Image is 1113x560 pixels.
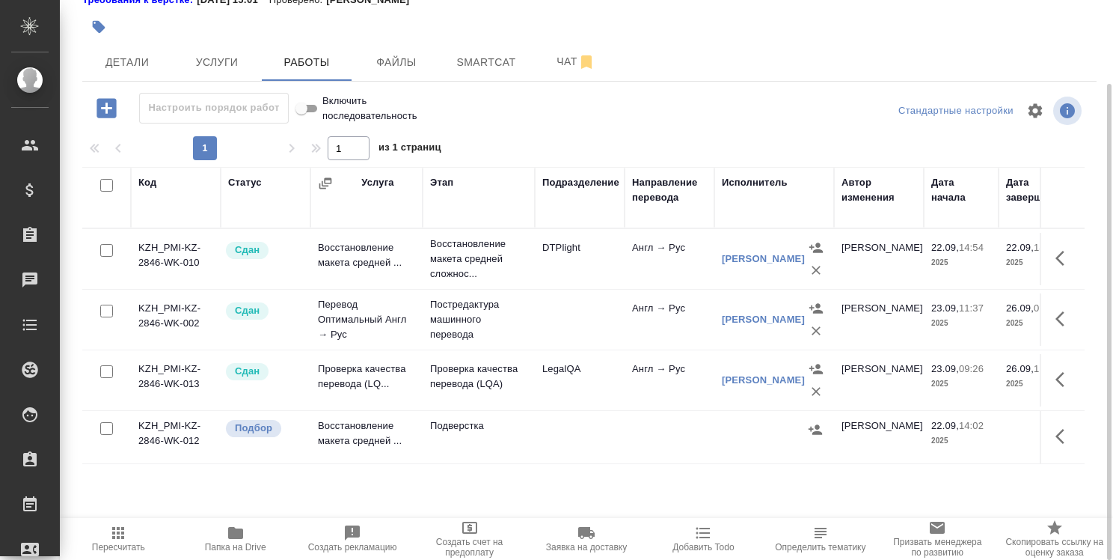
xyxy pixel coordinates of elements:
span: Пересчитать [92,542,145,553]
td: KZH_PMI-KZ-2846-WK-012 [131,411,221,463]
p: Сдан [235,303,260,318]
p: 14:02 [959,420,984,431]
td: Англ → Рус [625,293,714,346]
p: Сдан [235,243,260,258]
div: Подразделение [542,175,619,190]
button: Добавить тэг [82,10,115,43]
td: KZH_PMI-KZ-2846-WK-002 [131,293,221,346]
p: 14:54 [959,242,984,253]
span: Скопировать ссылку на оценку заказа [1005,537,1104,558]
button: Заявка на доставку [528,518,645,560]
p: 23.09, [931,302,959,314]
span: Посмотреть информацию [1053,97,1085,125]
p: 2025 [1006,316,1066,331]
p: 26.09, [1006,363,1034,374]
span: Работы [271,53,343,72]
button: Удалить [805,380,827,403]
div: Этап [430,175,453,190]
div: Направление перевода [632,175,707,205]
span: Призвать менеджера по развитию [888,537,987,558]
p: Восстановление макета средней сложнос... [430,237,527,281]
button: Создать рекламацию [294,518,411,560]
span: Создать счет на предоплату [420,537,518,558]
button: Призвать менеджера по развитию [879,518,996,560]
button: Сгруппировать [318,176,333,191]
svg: Отписаться [577,53,595,71]
td: Восстановление макета средней ... [310,411,423,463]
button: Назначить [805,358,827,380]
p: 2025 [931,433,991,448]
p: 11:00 [1034,363,1058,374]
td: Перевод Оптимальный Англ → Рус [310,290,423,350]
p: Постредактура машинного перевода [430,297,527,342]
span: Папка на Drive [205,542,266,553]
p: Подверстка [430,419,527,433]
button: Удалить [805,259,827,281]
td: DTPlight [535,233,625,285]
span: Настроить таблицу [1017,93,1053,129]
button: Добавить работу [86,93,127,124]
p: 11:37 [959,302,984,314]
button: Назначить [805,237,827,259]
td: [PERSON_NAME] [834,293,924,346]
td: Англ → Рус [625,354,714,407]
span: Определить тематику [775,542,865,553]
div: Менеджер проверил работу исполнителя, передает ее на следующий этап [224,240,303,261]
div: Услуга [361,175,393,190]
button: Скопировать ссылку на оценку заказа [996,518,1113,560]
p: 22.09, [931,242,959,253]
span: Включить последовательность [322,94,417,124]
div: Статус [228,175,262,190]
p: 2025 [1006,377,1066,392]
p: Проверка качества перевода (LQA) [430,362,527,392]
p: 2025 [931,316,991,331]
span: Услуги [181,53,253,72]
span: Файлы [361,53,432,72]
p: Сдан [235,364,260,379]
button: Здесь прячутся важные кнопки [1046,362,1082,398]
button: Пересчитать [60,518,177,560]
td: Проверка качества перевода (LQ... [310,354,423,407]
td: [PERSON_NAME] [834,354,924,407]
button: Создать счет на предоплату [411,518,527,560]
button: Папка на Drive [177,518,293,560]
div: Дата завершения [1006,175,1066,205]
p: 26.09, [1006,302,1034,314]
p: 2025 [931,255,991,270]
td: KZH_PMI-KZ-2846-WK-013 [131,354,221,407]
td: [PERSON_NAME] [834,233,924,285]
span: Заявка на доставку [546,542,627,553]
p: 22.09, [1006,242,1034,253]
a: [PERSON_NAME] [722,253,805,264]
td: KZH_PMI-KZ-2846-WK-010 [131,233,221,285]
button: Здесь прячутся важные кнопки [1046,419,1082,454]
span: Чат [540,52,612,71]
span: Smartcat [450,53,522,72]
div: Код [138,175,156,190]
span: Создать рекламацию [308,542,397,553]
button: Здесь прячутся важные кнопки [1046,240,1082,276]
div: Исполнитель [722,175,788,190]
a: [PERSON_NAME] [722,374,805,386]
span: из 1 страниц [378,139,441,160]
p: 09:00 [1034,302,1058,314]
button: Назначить [805,297,827,320]
p: 09:26 [959,363,984,374]
p: 22.09, [931,420,959,431]
div: Менеджер проверил работу исполнителя, передает ее на следующий этап [224,362,303,382]
p: Подбор [235,421,272,436]
div: split button [895,100,1017,123]
div: Дата начала [931,175,991,205]
span: Детали [91,53,163,72]
button: Определить тематику [762,518,879,560]
div: Автор изменения [841,175,916,205]
button: Добавить Todo [645,518,761,560]
p: 18:00 [1034,242,1058,253]
span: Добавить Todo [672,542,734,553]
p: 2025 [931,377,991,392]
button: Удалить [805,320,827,342]
div: Можно подбирать исполнителей [224,419,303,439]
p: 23.09, [931,363,959,374]
a: [PERSON_NAME] [722,314,805,325]
td: Англ → Рус [625,233,714,285]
